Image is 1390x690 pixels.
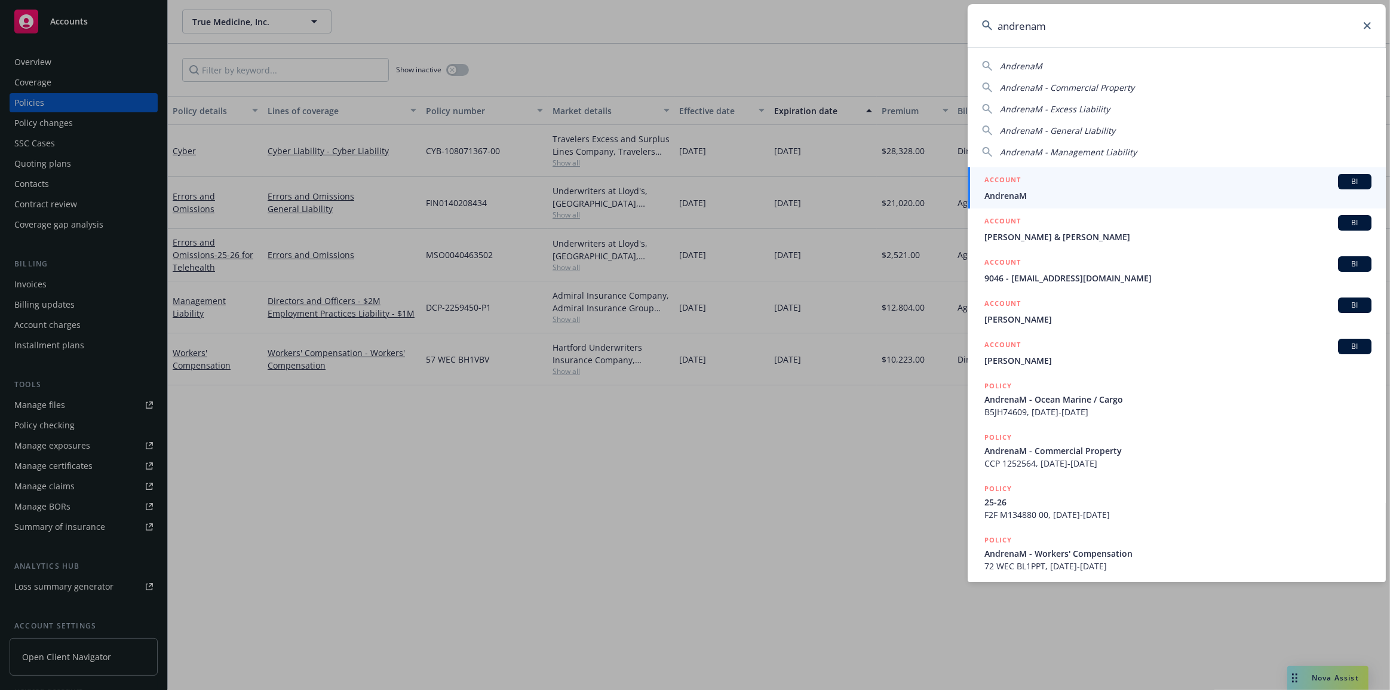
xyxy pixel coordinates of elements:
input: Search... [968,4,1386,47]
a: POLICYAndrenaM - Commercial PropertyCCP 1252564, [DATE]-[DATE] [968,425,1386,476]
span: [PERSON_NAME] & [PERSON_NAME] [984,231,1371,243]
a: ACCOUNTBIAndrenaM [968,167,1386,208]
span: 72 WEC BL1PPT, [DATE]-[DATE] [984,560,1371,572]
span: [PERSON_NAME] [984,354,1371,367]
span: AndrenaM - Management Liability [1000,146,1137,158]
h5: ACCOUNT [984,215,1021,229]
h5: ACCOUNT [984,174,1021,188]
h5: POLICY [984,483,1012,495]
span: AndrenaM [984,189,1371,202]
a: POLICYAndrenaM - Workers' Compensation72 WEC BL1PPT, [DATE]-[DATE] [968,528,1386,579]
h5: ACCOUNT [984,298,1021,312]
h5: ACCOUNT [984,339,1021,353]
span: BI [1343,300,1367,311]
span: CCP 1252564, [DATE]-[DATE] [984,457,1371,470]
span: AndrenaM [1000,60,1042,72]
span: AndrenaM - Commercial Property [1000,82,1134,93]
a: POLICY25-26F2F M134880 00, [DATE]-[DATE] [968,476,1386,528]
span: F2F M134880 00, [DATE]-[DATE] [984,508,1371,521]
span: B5JH74609, [DATE]-[DATE] [984,406,1371,418]
h5: POLICY [984,431,1012,443]
span: AndrenaM - Ocean Marine / Cargo [984,393,1371,406]
span: AndrenaM - Workers' Compensation [984,547,1371,560]
span: AndrenaM - Excess Liability [1000,103,1110,115]
span: BI [1343,217,1367,228]
a: ACCOUNTBI[PERSON_NAME] & [PERSON_NAME] [968,208,1386,250]
span: BI [1343,341,1367,352]
h5: POLICY [984,534,1012,546]
span: BI [1343,176,1367,187]
a: ACCOUNTBI[PERSON_NAME] [968,291,1386,332]
span: [PERSON_NAME] [984,313,1371,326]
a: ACCOUNTBI9046 - [EMAIL_ADDRESS][DOMAIN_NAME] [968,250,1386,291]
a: ACCOUNTBI[PERSON_NAME] [968,332,1386,373]
h5: POLICY [984,380,1012,392]
span: BI [1343,259,1367,269]
span: 9046 - [EMAIL_ADDRESS][DOMAIN_NAME] [984,272,1371,284]
h5: ACCOUNT [984,256,1021,271]
span: AndrenaM - Commercial Property [984,444,1371,457]
span: 25-26 [984,496,1371,508]
span: AndrenaM - General Liability [1000,125,1115,136]
a: POLICYAndrenaM - Ocean Marine / CargoB5JH74609, [DATE]-[DATE] [968,373,1386,425]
